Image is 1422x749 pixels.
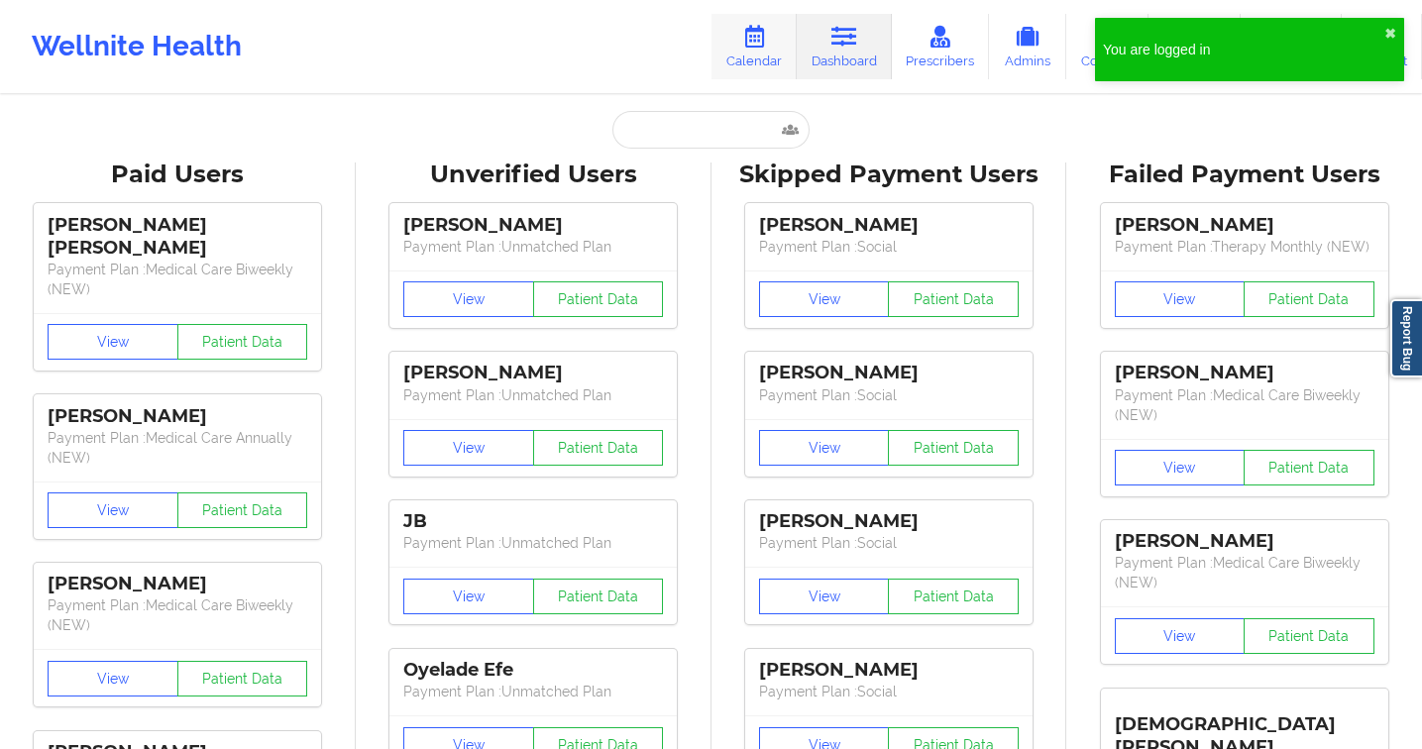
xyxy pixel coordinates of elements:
[759,430,890,466] button: View
[403,237,663,257] p: Payment Plan : Unmatched Plan
[1103,40,1384,59] div: You are logged in
[403,214,663,237] div: [PERSON_NAME]
[403,682,663,701] p: Payment Plan : Unmatched Plan
[1244,618,1374,654] button: Patient Data
[1115,618,1246,654] button: View
[48,405,307,428] div: [PERSON_NAME]
[1244,450,1374,485] button: Patient Data
[177,324,308,360] button: Patient Data
[1384,26,1396,42] button: close
[1390,299,1422,377] a: Report Bug
[1066,14,1149,79] a: Coaches
[759,385,1019,405] p: Payment Plan : Social
[759,533,1019,553] p: Payment Plan : Social
[403,362,663,384] div: [PERSON_NAME]
[177,492,308,528] button: Patient Data
[48,260,307,299] p: Payment Plan : Medical Care Biweekly (NEW)
[403,430,534,466] button: View
[177,661,308,696] button: Patient Data
[759,659,1019,682] div: [PERSON_NAME]
[892,14,990,79] a: Prescribers
[48,661,178,696] button: View
[888,579,1019,614] button: Patient Data
[48,324,178,360] button: View
[711,14,797,79] a: Calendar
[759,682,1019,701] p: Payment Plan : Social
[14,160,342,190] div: Paid Users
[759,237,1019,257] p: Payment Plan : Social
[533,579,664,614] button: Patient Data
[48,492,178,528] button: View
[759,362,1019,384] div: [PERSON_NAME]
[1115,281,1246,317] button: View
[1115,362,1374,384] div: [PERSON_NAME]
[48,214,307,260] div: [PERSON_NAME] [PERSON_NAME]
[403,385,663,405] p: Payment Plan : Unmatched Plan
[403,510,663,533] div: JB
[759,579,890,614] button: View
[403,659,663,682] div: Oyelade Efe
[403,533,663,553] p: Payment Plan : Unmatched Plan
[797,14,892,79] a: Dashboard
[1115,450,1246,485] button: View
[1244,281,1374,317] button: Patient Data
[1115,530,1374,553] div: [PERSON_NAME]
[403,579,534,614] button: View
[989,14,1066,79] a: Admins
[533,430,664,466] button: Patient Data
[403,281,534,317] button: View
[370,160,698,190] div: Unverified Users
[48,595,307,635] p: Payment Plan : Medical Care Biweekly (NEW)
[1115,553,1374,592] p: Payment Plan : Medical Care Biweekly (NEW)
[533,281,664,317] button: Patient Data
[888,281,1019,317] button: Patient Data
[759,510,1019,533] div: [PERSON_NAME]
[1115,237,1374,257] p: Payment Plan : Therapy Monthly (NEW)
[759,281,890,317] button: View
[888,430,1019,466] button: Patient Data
[48,428,307,468] p: Payment Plan : Medical Care Annually (NEW)
[48,573,307,595] div: [PERSON_NAME]
[1115,385,1374,425] p: Payment Plan : Medical Care Biweekly (NEW)
[759,214,1019,237] div: [PERSON_NAME]
[1115,214,1374,237] div: [PERSON_NAME]
[1080,160,1408,190] div: Failed Payment Users
[725,160,1053,190] div: Skipped Payment Users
